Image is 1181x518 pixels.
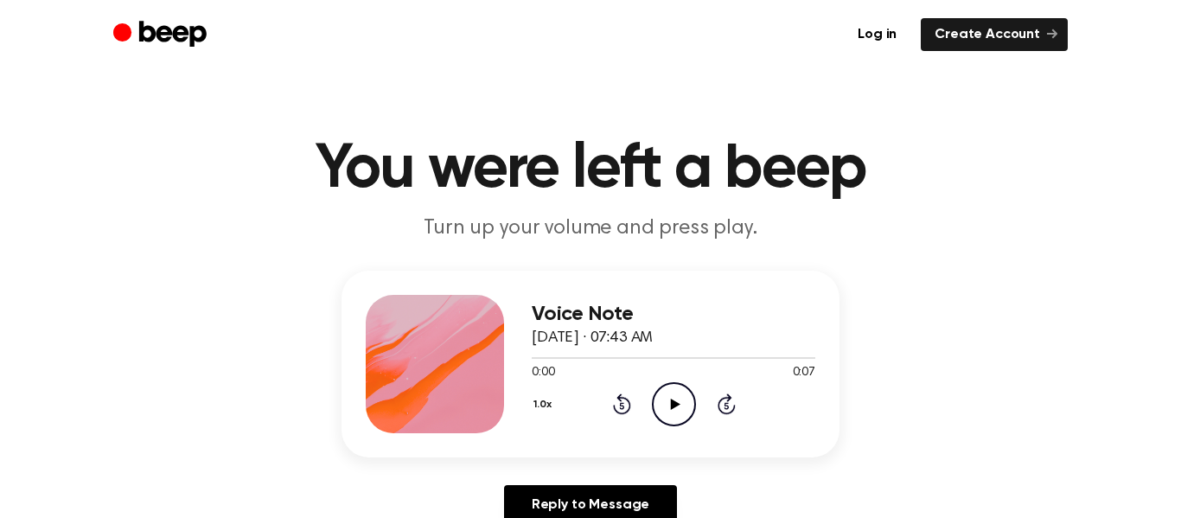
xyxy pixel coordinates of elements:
h3: Voice Note [532,303,815,326]
button: 1.0x [532,390,559,419]
span: 0:00 [532,364,554,382]
h1: You were left a beep [148,138,1033,201]
span: [DATE] · 07:43 AM [532,330,653,346]
a: Create Account [921,18,1068,51]
a: Beep [113,18,211,52]
a: Log in [844,18,910,51]
p: Turn up your volume and press play. [259,214,922,243]
span: 0:07 [793,364,815,382]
